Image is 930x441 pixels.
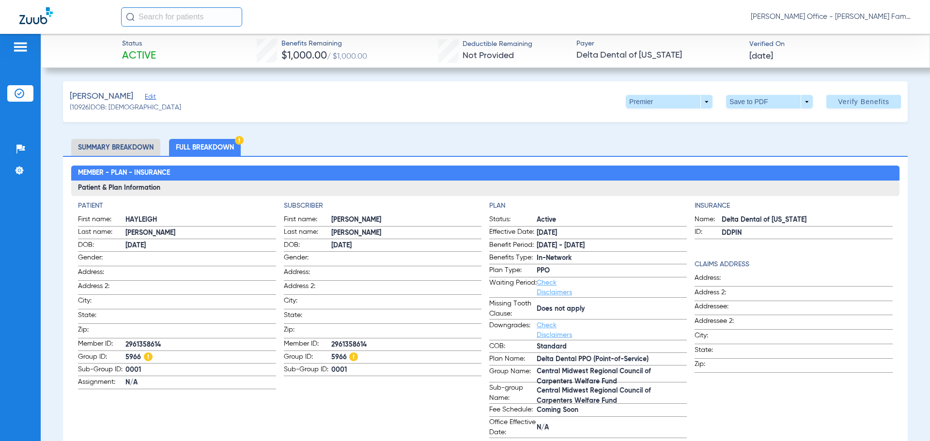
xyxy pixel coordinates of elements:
[489,366,537,382] span: Group Name:
[122,49,156,63] span: Active
[695,273,742,286] span: Address:
[463,39,532,49] span: Deductible Remaining
[331,241,481,251] span: [DATE]
[284,201,481,211] h4: Subscriber
[281,51,327,61] span: $1,000.00
[537,405,687,415] span: Coming Soon
[749,50,773,62] span: [DATE]
[537,253,687,263] span: In-Network
[284,296,331,309] span: City:
[284,325,331,338] span: Zip:
[489,299,537,319] span: Missing Tooth Clause:
[284,281,331,294] span: Address 2:
[489,201,687,211] h4: Plan
[78,267,125,280] span: Address:
[695,288,742,301] span: Address 2:
[78,365,125,376] span: Sub-Group ID:
[489,383,537,403] span: Sub-group Name:
[284,240,331,252] span: DOB:
[284,310,331,323] span: State:
[71,166,899,181] h2: Member - Plan - Insurance
[126,13,135,21] img: Search Icon
[537,241,687,251] span: [DATE] - [DATE]
[537,391,687,401] span: Central Midwest Regional Council of Carpenters Welfare Fund
[78,227,125,239] span: Last name:
[78,325,125,338] span: Zip:
[78,339,125,350] span: Member ID:
[331,215,481,225] span: [PERSON_NAME]
[281,39,367,49] span: Benefits Remaining
[284,267,331,280] span: Address:
[463,51,514,60] span: Not Provided
[537,279,572,296] a: Check Disclaimers
[695,302,742,315] span: Addressee:
[125,365,276,375] span: 0001
[537,322,572,338] a: Check Disclaimers
[125,215,276,225] span: HAYLEIGH
[121,7,242,27] input: Search for patients
[78,310,125,323] span: State:
[489,354,537,365] span: Plan Name:
[751,12,911,22] span: [PERSON_NAME] Office - [PERSON_NAME] Family Dentistry
[489,265,537,277] span: Plan Type:
[235,136,244,145] img: Hazard
[125,378,276,388] span: N/A
[537,354,687,365] span: Delta Dental PPO (Point-of-Service)
[78,377,125,389] span: Assignment:
[695,359,742,372] span: Zip:
[13,41,28,53] img: hamburger-icon
[78,296,125,309] span: City:
[489,253,537,264] span: Benefits Type:
[722,215,892,225] span: Delta Dental of [US_STATE]
[626,95,713,108] button: Premier
[349,352,358,361] img: Hazard
[537,342,687,352] span: Standard
[489,405,537,416] span: Fee Schedule:
[331,352,481,363] span: 5966
[71,139,160,156] li: Summary Breakdown
[78,281,125,294] span: Address 2:
[331,340,481,350] span: 2961358614
[78,201,276,211] h4: Patient
[489,320,537,340] span: Downgrades:
[284,339,331,350] span: Member ID:
[284,227,331,239] span: Last name:
[882,395,930,441] iframe: Chat Widget
[19,7,53,24] img: Zuub Logo
[489,240,537,252] span: Benefit Period:
[695,259,892,270] h4: Claims Address
[722,228,892,238] span: DDPIN
[284,352,331,364] span: Group ID:
[145,93,154,103] span: Edit
[70,91,133,103] span: [PERSON_NAME]
[489,214,537,226] span: Status:
[695,214,722,226] span: Name:
[489,278,537,297] span: Waiting Period:
[826,95,901,108] button: Verify Benefits
[144,352,153,361] img: Hazard
[726,95,813,108] button: Save to PDF
[695,201,892,211] h4: Insurance
[537,266,687,276] span: PPO
[576,49,741,61] span: Delta Dental of [US_STATE]
[169,139,241,156] li: Full Breakdown
[537,304,687,314] span: Does not apply
[125,340,276,350] span: 2961358614
[537,228,687,238] span: [DATE]
[749,39,914,49] span: Verified On
[125,241,276,251] span: [DATE]
[537,372,687,382] span: Central Midwest Regional Council of Carpenters Welfare Fund
[331,365,481,375] span: 0001
[838,98,889,106] span: Verify Benefits
[78,352,125,364] span: Group ID:
[327,53,367,61] span: / $1,000.00
[78,240,125,252] span: DOB:
[695,227,722,239] span: ID:
[537,215,687,225] span: Active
